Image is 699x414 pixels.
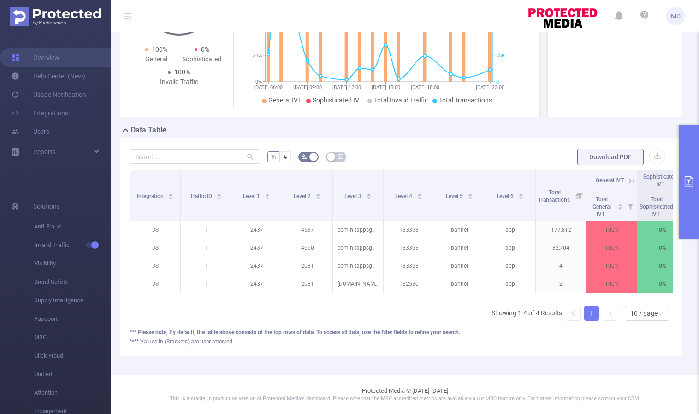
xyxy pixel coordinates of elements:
[11,85,86,104] a: Usage Notification
[496,79,499,85] tspan: 0
[231,221,282,239] p: 2437
[231,239,282,257] p: 2437
[130,257,180,275] p: JS
[271,153,276,161] span: %
[294,193,312,199] span: Level 2
[33,148,56,156] span: Reports
[434,221,485,239] p: banner
[34,365,111,384] span: Unified
[130,239,180,257] p: JS
[179,54,225,64] div: Sophisticated
[518,192,523,195] i: icon: caret-up
[536,257,586,275] p: 4
[630,306,658,320] div: 10 / page
[253,53,262,59] tspan: 25%
[384,275,434,293] p: 132530
[366,192,371,195] i: icon: caret-up
[174,68,190,76] span: 100%
[243,193,261,199] span: Level 1
[468,192,473,195] i: icon: caret-up
[586,275,637,293] p: 100%
[518,192,524,198] div: Sort
[640,196,673,217] span: Total Sophisticated IVT
[34,273,111,291] span: Brand Safety
[344,193,363,199] span: Level 3
[152,46,167,53] span: 100%
[10,7,101,26] img: Protected Media
[34,291,111,310] span: Supply Intelligence
[315,196,320,198] i: icon: caret-down
[133,54,179,64] div: General
[190,193,213,199] span: Traffic ID
[434,275,485,293] p: banner
[366,192,372,198] div: Sort
[181,257,231,275] p: 1
[446,193,464,199] span: Level 5
[130,337,673,346] div: **** Values in (Brackets) are user attested
[497,193,515,199] span: Level 6
[439,96,492,104] span: Total Transactions
[566,306,581,321] li: Previous Page
[586,239,637,257] p: 100%
[268,96,302,104] span: General IVT
[168,196,173,198] i: icon: caret-down
[374,96,428,104] span: Total Invalid Traffic
[384,257,434,275] p: 133393
[11,67,85,85] a: Help Center (New)
[11,122,49,141] a: Users
[315,192,321,198] div: Sort
[585,306,598,320] a: 1
[637,257,687,275] p: 0%
[476,84,504,90] tspan: [DATE] 23:00
[11,48,59,67] a: Overview
[417,196,422,198] i: icon: caret-down
[411,84,439,90] tspan: [DATE] 18:00
[293,84,322,90] tspan: [DATE] 09:00
[384,239,434,257] p: 133393
[485,221,535,239] p: app
[265,192,270,198] div: Sort
[137,193,165,199] span: Integration
[596,177,624,184] span: General IVT
[417,192,422,198] div: Sort
[282,239,332,257] p: 4660
[573,170,586,221] i: Filter menu
[168,192,173,198] div: Sort
[434,257,485,275] p: banner
[34,384,111,402] span: Attention
[624,191,637,221] i: Filter menu
[168,192,173,195] i: icon: caret-up
[283,153,287,161] span: #
[395,193,414,199] span: Level 4
[584,306,599,321] li: 1
[156,77,202,87] div: Invalid Traffic
[265,196,270,198] i: icon: caret-down
[181,239,231,257] p: 1
[302,154,307,159] i: icon: bg-colors
[130,149,260,164] input: Search...
[536,239,586,257] p: 82,704
[131,125,166,136] h2: Data Table
[586,257,637,275] p: 100%
[265,192,270,195] i: icon: caret-up
[130,275,180,293] p: JS
[181,221,231,239] p: 1
[603,306,617,321] li: Next Page
[34,254,111,273] span: Visibility
[254,84,283,90] tspan: [DATE] 06:00
[536,275,586,293] p: 2
[134,395,676,403] p: This is a stable, in production version of Protected Media's dashboard. Please note that the MRC ...
[485,257,535,275] p: app
[282,221,332,239] p: 4537
[417,192,422,195] i: icon: caret-up
[618,203,623,205] i: icon: caret-up
[231,257,282,275] p: 2437
[671,7,681,25] span: MD
[338,154,343,159] i: icon: table
[201,46,209,53] span: 0%
[658,311,663,317] i: icon: down
[34,217,111,236] span: Anti-Fraud
[468,192,473,198] div: Sort
[538,189,571,203] span: Total Transactions
[366,196,371,198] i: icon: caret-down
